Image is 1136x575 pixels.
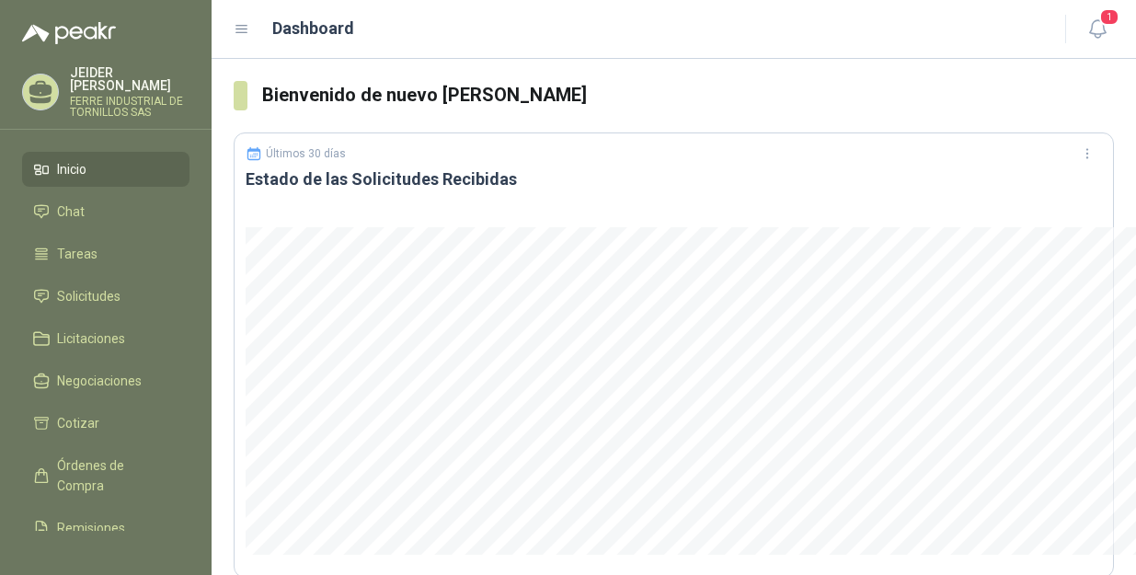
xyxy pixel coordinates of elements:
[57,201,85,222] span: Chat
[246,168,1102,190] h3: Estado de las Solicitudes Recibidas
[1081,13,1114,46] button: 1
[272,16,354,41] h1: Dashboard
[57,159,86,179] span: Inicio
[22,406,189,441] a: Cotizar
[57,286,120,306] span: Solicitudes
[22,22,116,44] img: Logo peakr
[22,279,189,314] a: Solicitudes
[57,518,125,538] span: Remisiones
[70,66,189,92] p: JEIDER [PERSON_NAME]
[22,152,189,187] a: Inicio
[22,236,189,271] a: Tareas
[22,363,189,398] a: Negociaciones
[22,448,189,503] a: Órdenes de Compra
[22,194,189,229] a: Chat
[266,147,346,160] p: Últimos 30 días
[57,328,125,349] span: Licitaciones
[22,511,189,546] a: Remisiones
[57,413,99,433] span: Cotizar
[57,455,172,496] span: Órdenes de Compra
[57,244,98,264] span: Tareas
[1099,8,1119,26] span: 1
[22,321,189,356] a: Licitaciones
[70,96,189,118] p: FERRE INDUSTRIAL DE TORNILLOS SAS
[262,81,1114,109] h3: Bienvenido de nuevo [PERSON_NAME]
[57,371,142,391] span: Negociaciones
